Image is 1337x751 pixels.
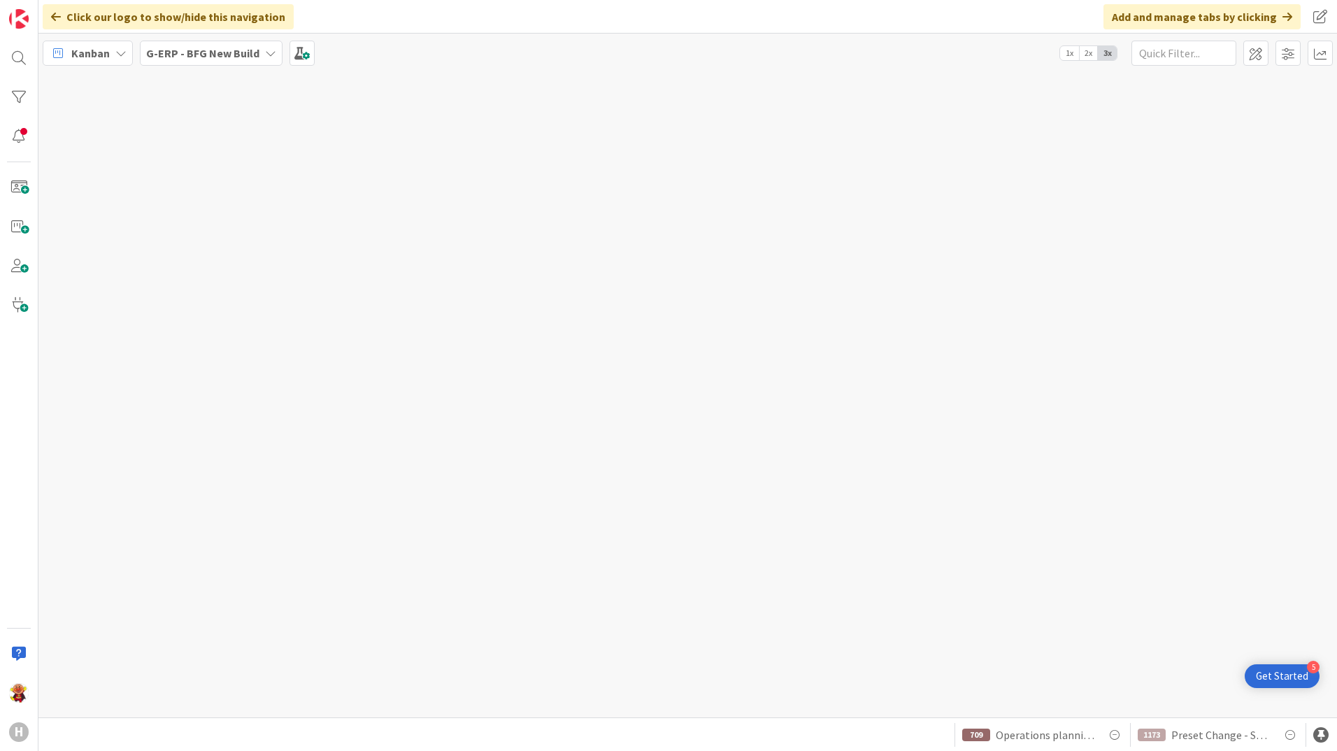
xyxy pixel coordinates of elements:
b: G-ERP - BFG New Build [146,46,259,60]
div: H [9,722,29,742]
div: Click our logo to show/hide this navigation [43,4,294,29]
span: Preset Change - Shipping in Shipping Schedule [1171,727,1271,743]
div: 5 [1307,661,1320,673]
span: 3x [1098,46,1117,60]
div: Get Started [1256,669,1308,683]
img: LC [9,683,29,703]
input: Quick Filter... [1131,41,1236,66]
span: Kanban [71,45,110,62]
div: Add and manage tabs by clicking [1103,4,1301,29]
span: 2x [1079,46,1098,60]
span: Operations planning board Changing operations to external via Multiselect CD_011_HUISCH_Internal ... [996,727,1095,743]
div: Open Get Started checklist, remaining modules: 5 [1245,664,1320,688]
div: 1173 [1138,729,1166,741]
div: 709 [962,729,990,741]
span: 1x [1060,46,1079,60]
img: Visit kanbanzone.com [9,9,29,29]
